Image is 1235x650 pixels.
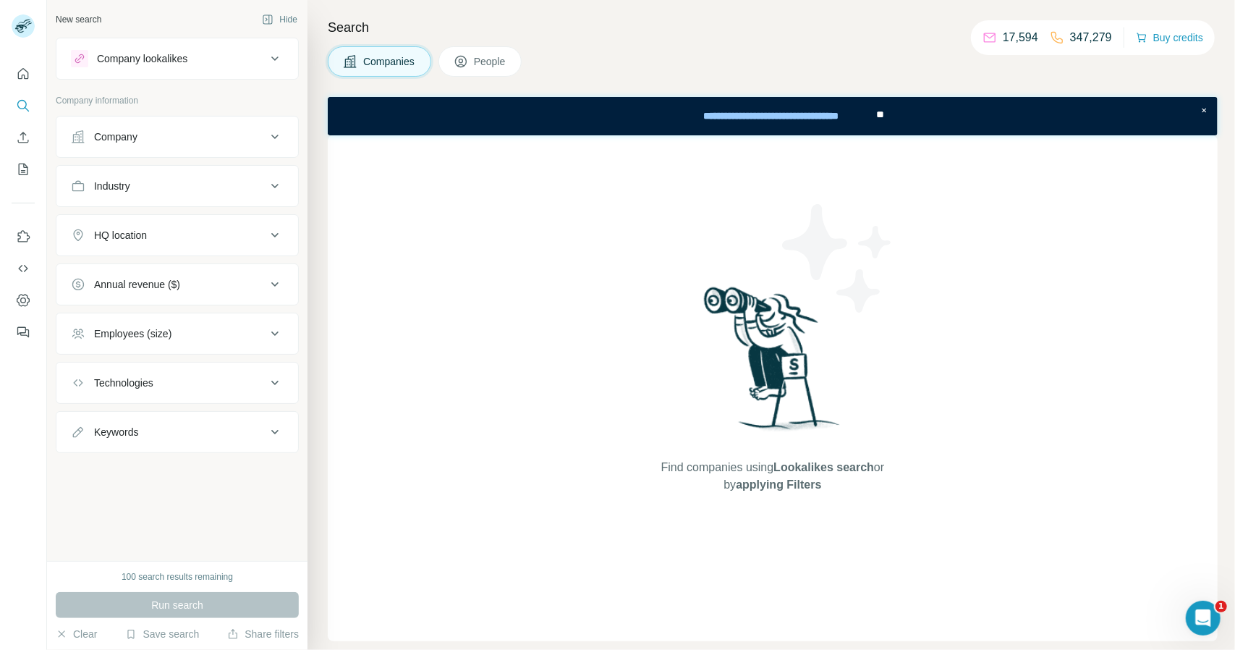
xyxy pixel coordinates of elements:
iframe: Banner [328,97,1218,135]
button: Enrich CSV [12,124,35,151]
button: Company [56,119,298,154]
button: Share filters [227,627,299,641]
span: People [474,54,507,69]
button: Company lookalikes [56,41,298,76]
div: Industry [94,179,130,193]
h4: Search [328,17,1218,38]
button: Use Surfe on LinkedIn [12,224,35,250]
button: Employees (size) [56,316,298,351]
iframe: Intercom live chat [1186,601,1221,636]
div: Company lookalikes [97,51,187,66]
span: 1 [1215,601,1227,612]
span: Lookalikes search [773,461,874,473]
div: Company [94,130,137,144]
div: Keywords [94,425,138,439]
img: Avatar [12,14,35,38]
span: Companies [363,54,416,69]
div: New search [56,13,101,26]
button: Hide [252,9,307,30]
img: Surfe Illustration - Woman searching with binoculars [697,283,848,444]
p: 347,279 [1070,29,1112,46]
button: Dashboard [12,287,35,313]
button: Buy credits [1136,28,1203,48]
button: Technologies [56,366,298,400]
button: Clear [56,627,97,641]
button: Industry [56,169,298,203]
button: My lists [12,156,35,182]
div: HQ location [94,228,147,242]
div: Technologies [94,376,153,390]
button: Search [12,93,35,119]
button: Quick start [12,61,35,87]
button: Annual revenue ($) [56,267,298,302]
div: Annual revenue ($) [94,277,180,292]
span: applying Filters [736,478,821,491]
p: Company information [56,94,299,107]
button: Feedback [12,319,35,345]
button: Use Surfe API [12,256,35,282]
button: Keywords [56,415,298,449]
p: 17,594 [1003,29,1038,46]
img: Surfe Illustration - Stars [773,193,903,324]
button: Save search [125,627,199,641]
span: Find companies using or by [657,459,888,494]
button: HQ location [56,218,298,253]
div: 100 search results remaining [122,570,233,583]
div: Employees (size) [94,326,171,341]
